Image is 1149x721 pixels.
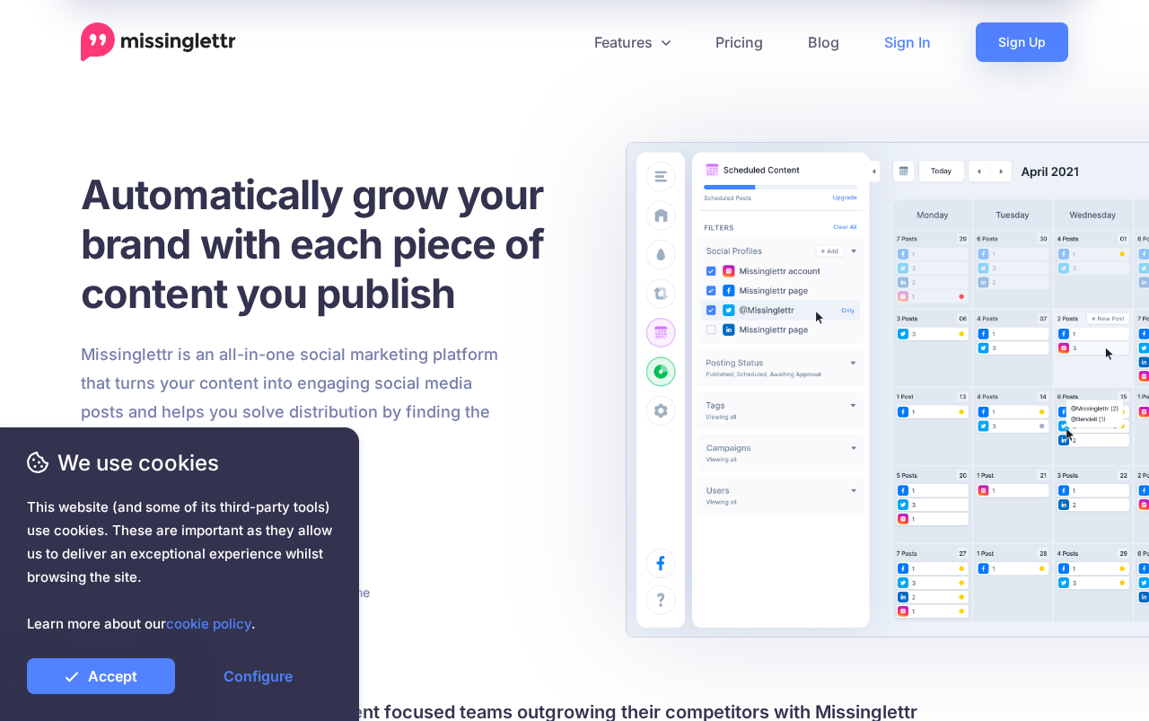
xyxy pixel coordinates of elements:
[81,340,499,455] p: Missinglettr is an all-in-one social marketing platform that turns your content into engaging soc...
[166,615,251,632] a: cookie policy
[27,496,332,636] span: This website (and some of its third-party tools) use cookies. These are important as they allow u...
[693,22,785,62] a: Pricing
[862,22,953,62] a: Sign In
[572,22,693,62] a: Features
[81,22,236,62] a: Home
[785,22,862,62] a: Blog
[184,658,332,694] a: Configure
[27,447,332,479] span: We use cookies
[976,22,1068,62] a: Sign Up
[81,170,588,318] h1: Automatically grow your brand with each piece of content you publish
[27,658,175,694] a: Accept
